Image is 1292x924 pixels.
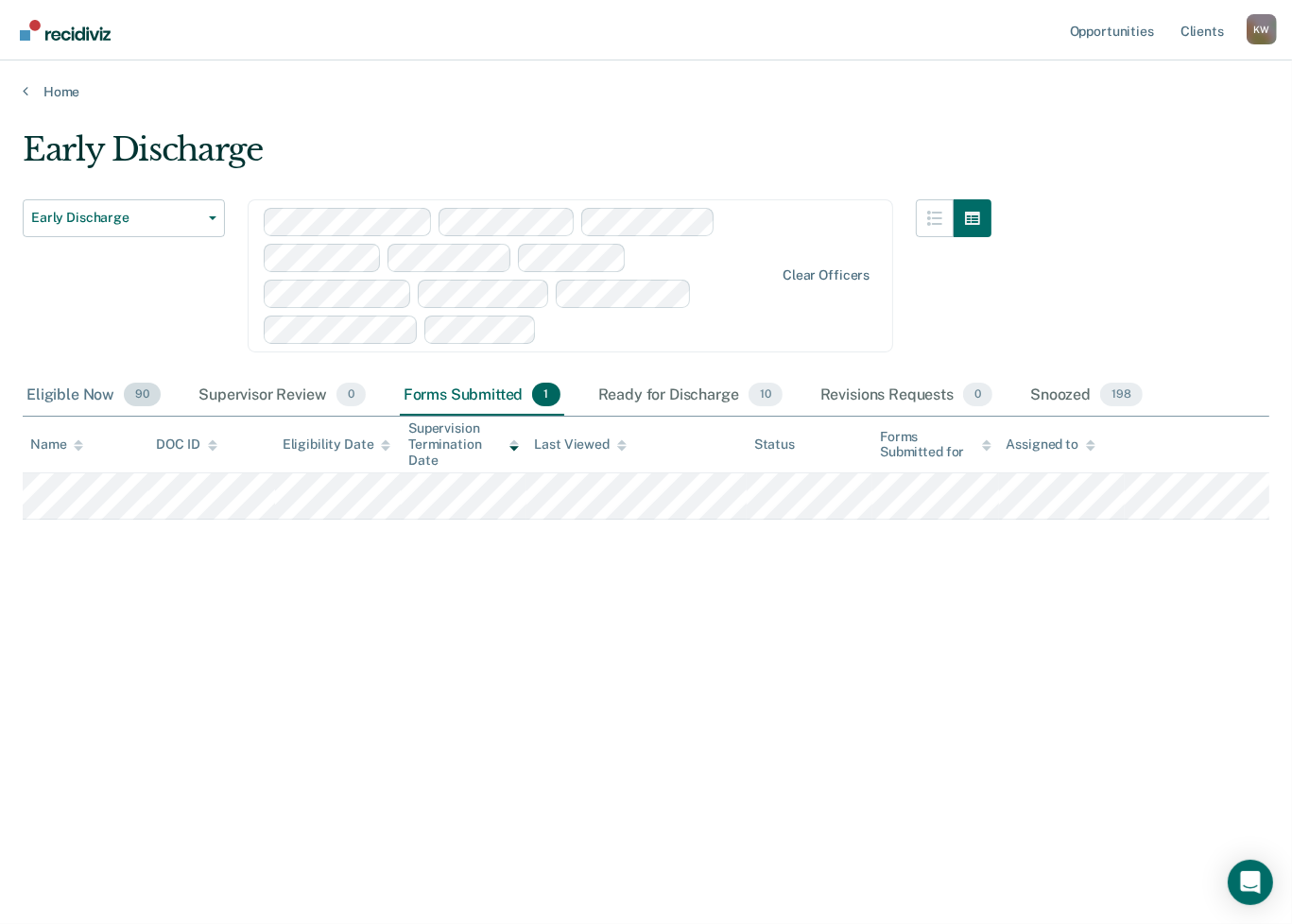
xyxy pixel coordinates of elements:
[156,436,216,453] div: DOC ID
[400,375,564,417] div: Forms Submitted1
[195,375,370,417] div: Supervisor Review0
[23,375,164,417] div: Eligible Now90
[1100,383,1143,407] span: 198
[1007,436,1095,453] div: Assigned to
[1228,860,1273,905] div: Open Intercom Messenger
[963,383,992,407] span: 0
[408,420,519,468] div: Supervision Termination Date
[283,436,391,453] div: Eligibility Date
[336,383,366,407] span: 0
[1026,375,1146,417] div: Snoozed198
[124,383,161,407] span: 90
[23,83,1269,100] a: Home
[23,130,991,184] div: Early Discharge
[532,383,560,407] span: 1
[880,429,991,461] div: Forms Submitted for
[783,267,870,283] div: Clear officers
[23,199,225,237] button: Early Discharge
[31,210,201,226] span: Early Discharge
[817,375,996,417] div: Revisions Requests0
[30,436,83,453] div: Name
[1247,14,1277,44] div: K W
[754,436,795,453] div: Status
[1247,14,1277,44] button: Profile dropdown button
[594,375,786,417] div: Ready for Discharge10
[20,20,111,41] img: Recidiviz
[749,383,783,407] span: 10
[534,436,626,453] div: Last Viewed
